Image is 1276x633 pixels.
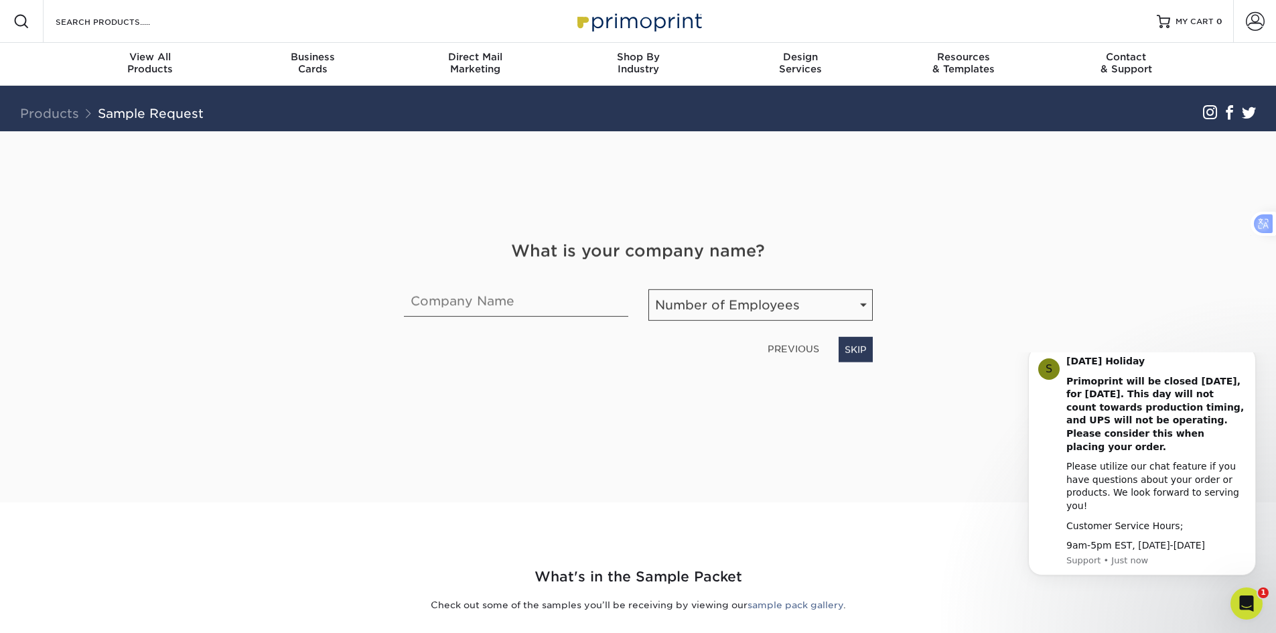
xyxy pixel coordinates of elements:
[882,51,1045,63] span: Resources
[1008,352,1276,597] iframe: Intercom notifications message
[719,51,882,75] div: Services
[20,106,79,121] a: Products
[748,600,843,610] a: sample pack gallery
[557,51,719,63] span: Shop By
[246,598,1030,612] p: Check out some of the samples you’ll be receiving by viewing our .
[1230,587,1263,620] iframe: Intercom live chat
[246,567,1030,587] h2: What's in the Sample Packet
[882,51,1045,75] div: & Templates
[1258,587,1269,598] span: 1
[1045,51,1208,63] span: Contact
[1045,51,1208,75] div: & Support
[404,239,873,263] h4: What is your company name?
[1216,17,1222,26] span: 0
[54,13,185,29] input: SEARCH PRODUCTS.....
[69,51,232,75] div: Products
[394,51,557,75] div: Marketing
[58,167,238,181] div: Customer Service Hours;
[571,7,705,36] img: Primoprint
[58,202,238,214] p: Message from Support, sent Just now
[98,106,204,121] a: Sample Request
[719,43,882,86] a: DesignServices
[1045,43,1208,86] a: Contact& Support
[557,43,719,86] a: Shop ByIndustry
[394,51,557,63] span: Direct Mail
[839,337,873,362] a: SKIP
[719,51,882,63] span: Design
[394,43,557,86] a: Direct MailMarketing
[1176,16,1214,27] span: MY CART
[69,51,232,63] span: View All
[58,3,137,14] b: [DATE] Holiday
[58,187,238,200] div: 9am-5pm EST, [DATE]-[DATE]
[882,43,1045,86] a: Resources& Templates
[762,338,825,360] a: PREVIOUS
[3,592,114,628] iframe: Google Customer Reviews
[58,23,236,100] b: Primoprint will be closed [DATE], for [DATE]. This day will not count towards production timing, ...
[231,51,394,63] span: Business
[557,51,719,75] div: Industry
[58,3,238,200] div: Message content
[30,6,52,27] div: Profile image for Support
[231,43,394,86] a: BusinessCards
[69,43,232,86] a: View AllProducts
[231,51,394,75] div: Cards
[58,108,238,160] div: Please utilize our chat feature if you have questions about your order or products. We look forwa...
